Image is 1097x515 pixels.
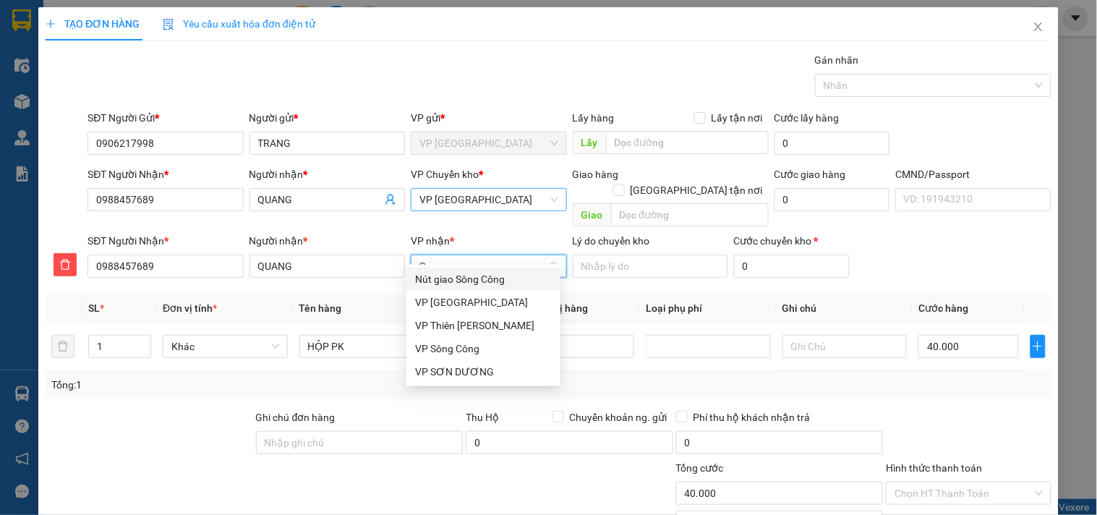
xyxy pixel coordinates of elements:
[774,188,890,211] input: Cước giao hàng
[54,259,76,271] span: delete
[249,166,405,182] div: Người nhận
[411,169,479,180] span: VP Chuyển kho
[774,132,890,155] input: Cước lấy hàng
[87,166,243,182] div: SĐT Người Nhận
[88,302,100,314] span: SL
[573,169,619,180] span: Giao hàng
[573,112,615,124] span: Lấy hàng
[249,255,405,278] input: Tên người nhận
[415,271,552,287] div: Nút giao Sông Công
[406,360,560,383] div: VP SƠN DƯƠNG
[676,462,724,474] span: Tổng cước
[87,255,243,278] input: SĐT người nhận
[640,294,777,323] th: Loại phụ phí
[573,255,728,278] input: Lý do chuyển kho
[564,409,673,425] span: Chuyển khoản ng. gửi
[688,409,816,425] span: Phí thu hộ khách nhận trả
[895,166,1051,182] div: CMND/Passport
[573,131,606,154] span: Lấy
[249,233,405,249] div: Người nhận
[419,132,558,154] span: VP Hà Đông
[18,18,127,90] img: logo.jpg
[406,268,560,291] div: Nút giao Sông Công
[1033,21,1044,33] span: close
[886,462,982,474] label: Hình thức thanh toán
[171,336,279,357] span: Khác
[87,110,243,126] div: SĐT Người Gửi
[573,235,650,247] label: Lý do chuyển kho
[777,294,913,323] th: Ghi chú
[411,110,566,126] div: VP gửi
[411,235,450,247] span: VP nhận
[774,112,840,124] label: Cước lấy hàng
[466,412,499,423] span: Thu Hộ
[573,203,611,226] span: Giao
[51,377,424,393] div: Tổng: 1
[54,253,77,276] button: delete
[611,203,769,226] input: Dọc đường
[299,302,342,314] span: Tên hàng
[625,182,769,198] span: [GEOGRAPHIC_DATA] tận nơi
[419,189,558,210] span: VP Yên Bình
[135,35,605,54] li: 271 - [PERSON_NAME] - [GEOGRAPHIC_DATA] - [GEOGRAPHIC_DATA]
[534,302,588,314] span: Giá trị hàng
[406,291,560,314] div: VP Bắc Sơn
[163,302,217,314] span: Đơn vị tính
[415,294,552,310] div: VP [GEOGRAPHIC_DATA]
[46,19,56,29] span: plus
[406,314,560,337] div: VP Thiên Đường Bảo Sơn
[385,194,396,205] span: user-add
[249,110,405,126] div: Người gửi
[774,169,846,180] label: Cước giao hàng
[415,318,552,333] div: VP Thiên [PERSON_NAME]
[815,54,859,66] label: Gán nhãn
[87,233,243,249] div: SĐT Người Nhận
[163,19,174,30] img: icon
[299,335,424,358] input: VD: Bàn, Ghế
[1018,7,1059,48] button: Close
[1030,335,1046,358] button: plus
[918,302,968,314] span: Cước hàng
[406,337,560,360] div: VP Sông Công
[782,335,908,358] input: Ghi Chú
[606,131,769,154] input: Dọc đường
[415,364,552,380] div: VP SƠN DƯƠNG
[415,341,552,357] div: VP Sông Công
[256,412,336,423] label: Ghi chú đơn hàng
[18,98,215,147] b: GỬI : VP [GEOGRAPHIC_DATA]
[51,335,74,358] button: delete
[46,18,140,30] span: TẠO ĐƠN HÀNG
[534,335,634,358] input: 0
[706,110,769,126] span: Lấy tận nơi
[256,431,464,454] input: Ghi chú đơn hàng
[163,18,315,30] span: Yêu cầu xuất hóa đơn điện tử
[734,233,850,249] div: Cước chuyển kho
[1031,341,1045,352] span: plus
